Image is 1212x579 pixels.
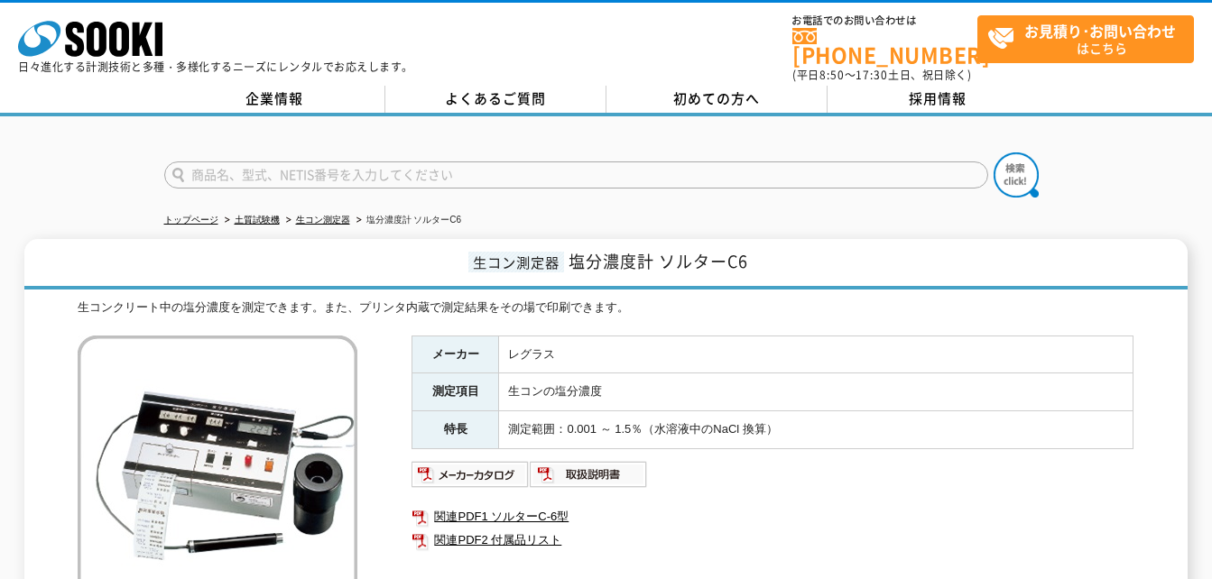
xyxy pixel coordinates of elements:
[412,505,1133,528] a: 関連PDF1 ソルターC-6型
[296,215,350,225] a: 生コン測定器
[412,460,530,489] img: メーカーカタログ
[164,215,218,225] a: トップページ
[499,335,1133,373] td: レグラス
[530,460,648,489] img: 取扱説明書
[164,161,988,188] input: 商品名、型式、NETIS番号を入力してください
[78,299,1133,317] div: 生コンクリート中の塩分濃度を測定できます。また、プリンタ内蔵で測定結果をその場で印刷できます。
[987,16,1193,61] span: はこちら
[353,211,462,230] li: 塩分濃度計 ソルターC6
[235,215,280,225] a: 土質試験機
[499,373,1133,411] td: 生コンの塩分濃度
[412,472,530,485] a: メーカーカタログ
[412,411,499,449] th: 特長
[412,373,499,411] th: 測定項目
[164,86,385,113] a: 企業情報
[606,86,828,113] a: 初めての方へ
[412,335,499,373] th: メーカー
[385,86,606,113] a: よくあるご質問
[792,15,977,26] span: お電話でのお問い合わせは
[828,86,1049,113] a: 採用情報
[977,15,1194,63] a: お見積り･お問い合わせはこちら
[530,472,648,485] a: 取扱説明書
[412,528,1133,552] a: 関連PDF2 付属品リスト
[792,28,977,65] a: [PHONE_NUMBER]
[819,67,845,83] span: 8:50
[792,67,971,83] span: (平日 ～ 土日、祝日除く)
[569,249,748,273] span: 塩分濃度計 ソルターC6
[994,152,1039,198] img: btn_search.png
[468,252,564,272] span: 生コン測定器
[1024,20,1176,41] strong: お見積り･お問い合わせ
[856,67,888,83] span: 17:30
[499,411,1133,449] td: 測定範囲：0.001 ～ 1.5％（水溶液中のNaCl 換算）
[18,61,413,72] p: 日々進化する計測技術と多種・多様化するニーズにレンタルでお応えします。
[673,88,760,108] span: 初めての方へ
